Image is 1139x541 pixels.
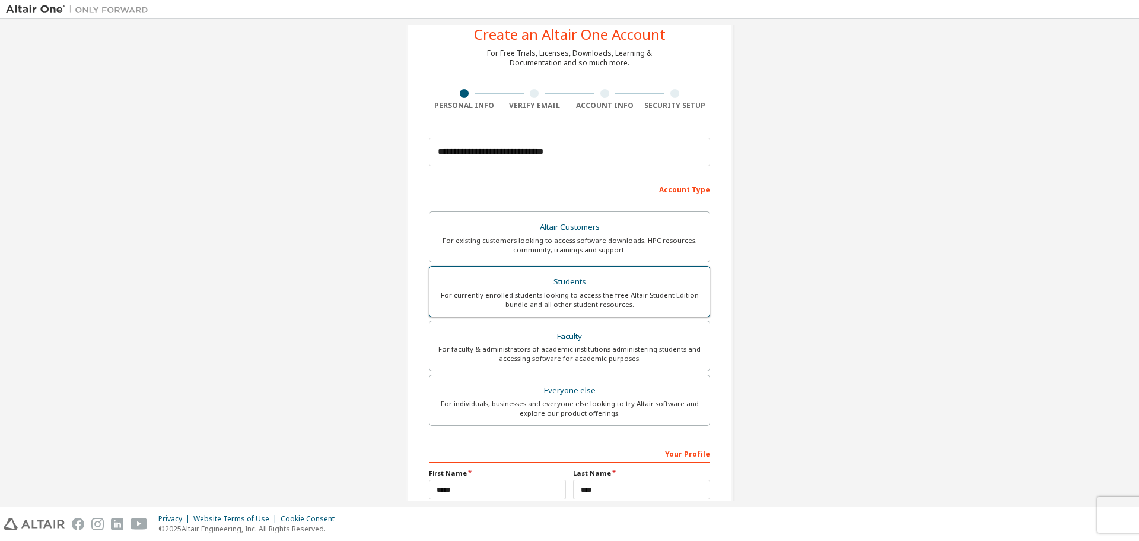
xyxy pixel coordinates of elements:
div: Account Type [429,179,710,198]
div: Website Terms of Use [193,514,281,524]
div: Altair Customers [437,219,702,236]
img: linkedin.svg [111,518,123,530]
div: For currently enrolled students looking to access the free Altair Student Edition bundle and all ... [437,290,702,309]
div: For faculty & administrators of academic institutions administering students and accessing softwa... [437,344,702,363]
img: youtube.svg [131,518,148,530]
div: For individuals, businesses and everyone else looking to try Altair software and explore our prod... [437,399,702,418]
img: Altair One [6,4,154,15]
div: Everyone else [437,382,702,399]
div: Security Setup [640,101,711,110]
label: First Name [429,469,566,478]
div: Your Profile [429,444,710,463]
div: Personal Info [429,101,499,110]
div: Privacy [158,514,193,524]
div: Verify Email [499,101,570,110]
img: altair_logo.svg [4,518,65,530]
div: Cookie Consent [281,514,342,524]
label: Last Name [573,469,710,478]
img: instagram.svg [91,518,104,530]
img: facebook.svg [72,518,84,530]
p: © 2025 Altair Engineering, Inc. All Rights Reserved. [158,524,342,534]
div: For Free Trials, Licenses, Downloads, Learning & Documentation and so much more. [487,49,652,68]
div: Students [437,274,702,290]
div: Account Info [569,101,640,110]
div: For existing customers looking to access software downloads, HPC resources, community, trainings ... [437,236,702,255]
div: Create an Altair One Account [474,27,666,42]
div: Faculty [437,328,702,345]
